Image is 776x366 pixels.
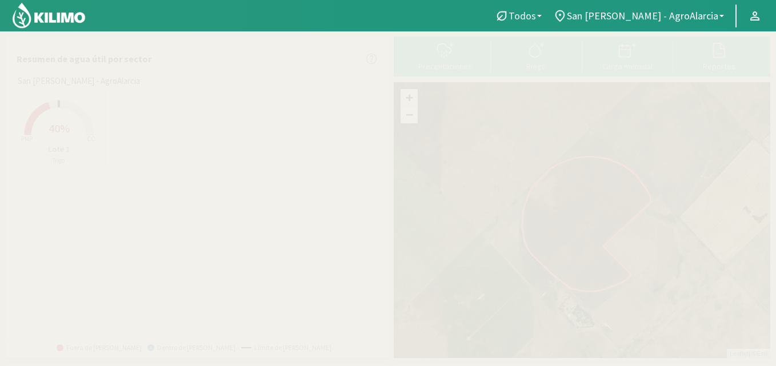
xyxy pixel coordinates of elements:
a: Zoom in [401,89,418,106]
p: Resumen de agua útil por sector [17,52,151,66]
button: Precipitaciones [399,41,491,71]
button: Reportes [673,41,765,71]
tspan: PMP [21,135,32,143]
div: Carga mensual [586,62,670,70]
div: | © [727,349,770,359]
span: 40% [49,121,70,135]
p: Lote 1 [12,143,105,155]
span: San [PERSON_NAME] - AgroAlarcia [567,10,718,22]
span: Dentro de [PERSON_NAME] [147,344,235,352]
span: Todos [509,10,536,22]
div: Precipitaciones [403,62,487,70]
button: Carga mensual [582,41,674,71]
tspan: CC [87,135,95,143]
a: Zoom out [401,106,418,123]
button: Riego [491,41,582,71]
p: Trigo [12,156,105,166]
div: Riego [494,62,579,70]
span: Límite de [PERSON_NAME] [241,344,331,352]
div: Reportes [677,62,761,70]
a: Esri [757,350,767,357]
a: Leaflet [730,350,749,357]
span: San [PERSON_NAME] - AgroAlarcia [18,75,140,88]
span: Fuera de [PERSON_NAME] [57,344,142,352]
img: Kilimo [11,2,86,29]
